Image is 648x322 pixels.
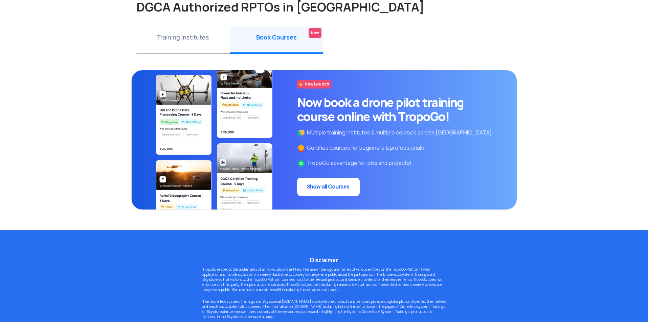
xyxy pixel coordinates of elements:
p: TropoGo advantage for jobs and projects! [297,159,512,168]
p: Certified courses for beginners & professionals [297,144,512,152]
p: TropoGo respects the trademarks of all individuals and entities. The use of the logo and names of... [197,267,451,292]
a: Show all Courses [297,178,360,196]
p: Multiple training institutes & multiple courses across [GEOGRAPHIC_DATA] [297,129,512,137]
li: Book Courses [230,26,323,54]
h5: Disclaimer [197,257,451,264]
li: Training Institutes [136,26,230,54]
div: New [309,28,321,38]
p: New Launch [297,80,331,89]
p: The Drone Ecosystem, Trainings and Skystore at [DOMAIN_NAME] provide drone products and services ... [197,299,451,319]
h3: Now book a drone pilot training course online with TropoGo! [297,95,512,124]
